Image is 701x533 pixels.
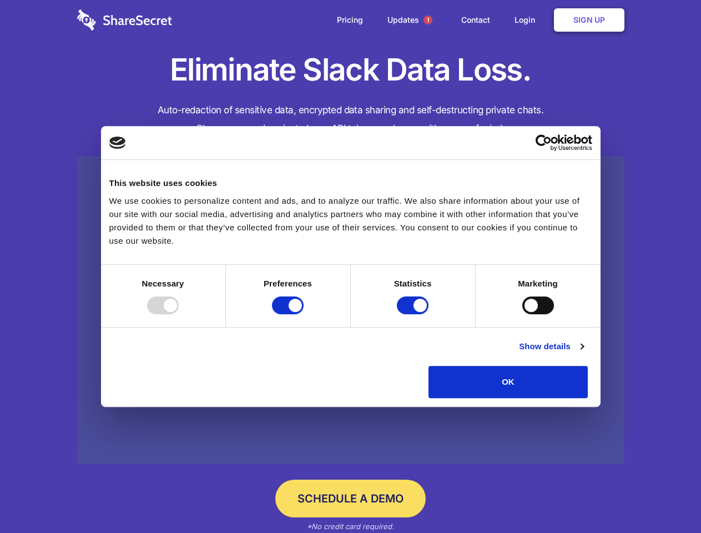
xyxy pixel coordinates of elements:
a: Usercentrics Cookiebot - opens in a new window [495,134,592,151]
span: 1 [423,16,432,24]
strong: Statistics [394,279,432,288]
a: Show details [519,340,583,353]
a: Wistia video thumbnail [77,157,624,465]
div: This website uses cookies [109,177,592,190]
strong: Marketing [518,279,558,288]
button: OK [428,366,588,398]
em: *No credit card required. [307,522,394,531]
strong: Necessary [142,279,184,288]
a: Schedule a Demo [275,480,426,517]
h1: Eliminate Slack Data Loss. [77,50,624,90]
a: Login [503,3,552,37]
strong: Preferences [264,279,312,288]
a: Sign Up [554,8,624,32]
img: logo-wordmark-white-trans-d4663122ce5f474addd5e946df7df03e33cb6a1c49d2221995e7729f52c070b2.svg [77,9,172,31]
a: Pricing [326,3,374,37]
h4: Auto-redaction of sensitive data, encrypted data sharing and self-destructing private chats. Shar... [77,101,624,138]
img: logo [109,137,126,149]
a: Contact [450,3,501,37]
div: We use cookies to personalize content and ads, and to analyze our traffic. We also share informat... [109,194,592,248]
